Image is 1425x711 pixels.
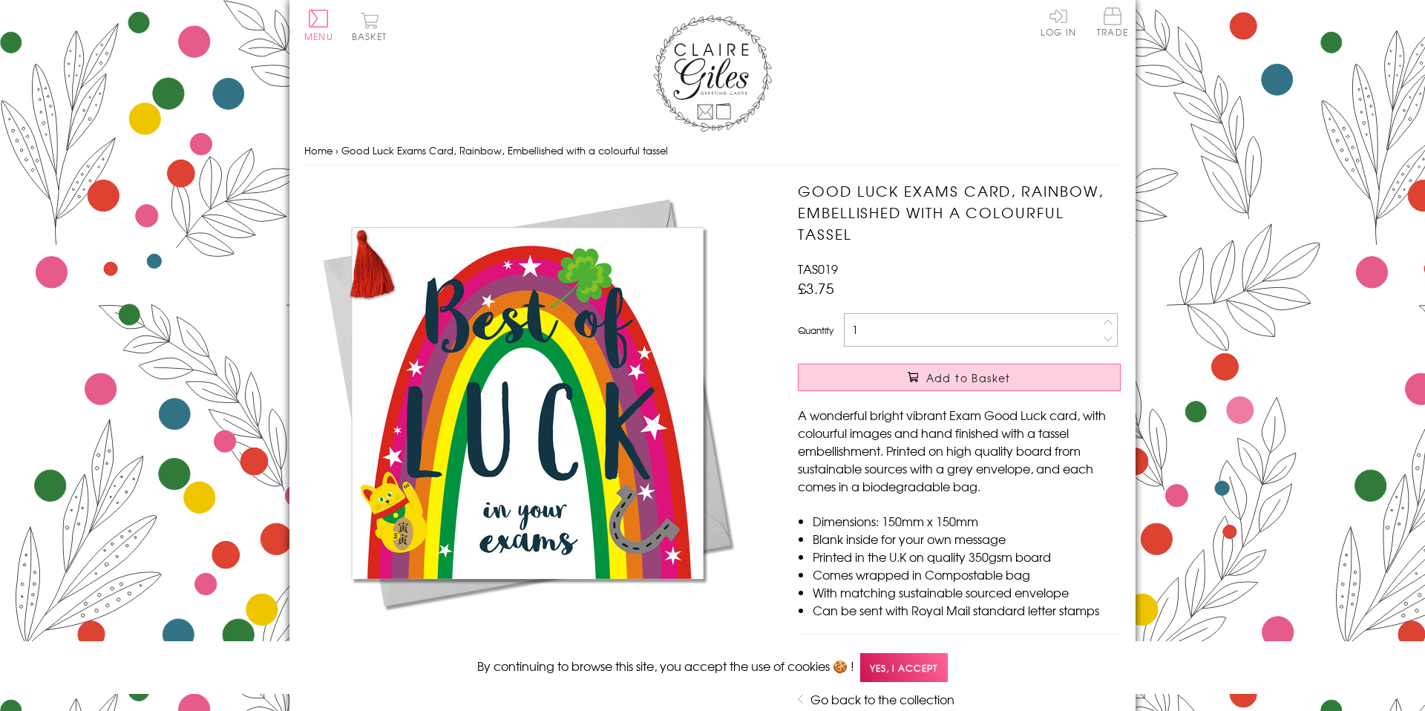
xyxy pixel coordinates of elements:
li: Comes wrapped in Compostable bag [813,566,1121,583]
a: Home [304,143,332,157]
h1: Good Luck Exams Card, Rainbow, Embellished with a colourful tassel [798,180,1121,244]
span: Menu [304,30,333,43]
li: Dimensions: 150mm x 150mm [813,512,1121,530]
span: Yes, I accept [860,653,948,682]
button: Basket [349,12,390,41]
button: Add to Basket [798,364,1121,391]
a: Trade [1097,7,1128,39]
span: TAS019 [798,260,838,278]
button: Menu [304,10,333,41]
span: Trade [1097,7,1128,36]
p: A wonderful bright vibrant Exam Good Luck card, with colourful images and hand finished with a ta... [798,406,1121,495]
span: Good Luck Exams Card, Rainbow, Embellished with a colourful tassel [341,143,668,157]
li: With matching sustainable sourced envelope [813,583,1121,601]
img: Claire Giles Greetings Cards [653,15,772,132]
img: Good Luck Exams Card, Rainbow, Embellished with a colourful tassel [304,180,750,626]
span: › [335,143,338,157]
a: Log In [1041,7,1076,36]
span: £3.75 [798,278,834,298]
span: Add to Basket [926,370,1011,385]
li: Can be sent with Royal Mail standard letter stamps [813,601,1121,619]
nav: breadcrumbs [304,136,1121,166]
li: Printed in the U.K on quality 350gsm board [813,548,1121,566]
li: Blank inside for your own message [813,530,1121,548]
a: Go back to the collection [810,690,954,708]
label: Quantity [798,324,833,337]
